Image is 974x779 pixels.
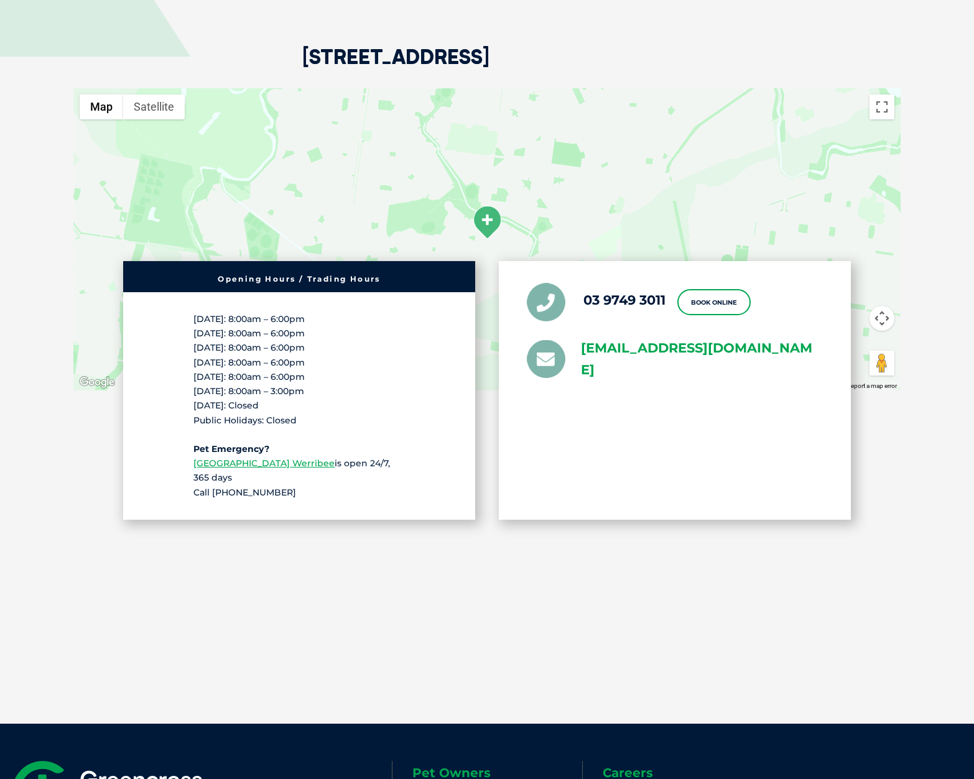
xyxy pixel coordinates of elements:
a: 03 9749 3011 [583,292,666,308]
button: Show street map [80,94,123,119]
h6: Opening Hours / Trading Hours [129,275,469,283]
h6: Careers [603,767,772,779]
button: Toggle fullscreen view [870,94,894,119]
a: Book Online [677,289,751,315]
h6: Pet Owners [412,767,582,779]
a: [EMAIL_ADDRESS][DOMAIN_NAME] [581,338,823,381]
h2: [STREET_ADDRESS] [302,47,489,88]
a: [GEOGRAPHIC_DATA] Werribee [193,458,335,469]
button: Show satellite imagery [123,94,185,119]
p: [DATE]: 8:00am – 6:00pm [DATE]: 8:00am – 6:00pm [DATE]: 8:00am – 6:00pm [DATE]: 8:00am – 6:00pm [... [193,312,405,428]
p: is open 24/7, 365 days Call [PHONE_NUMBER] [193,442,405,500]
b: Pet Emergency? [193,443,269,454]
